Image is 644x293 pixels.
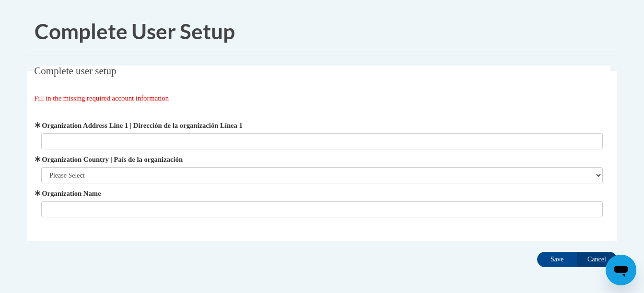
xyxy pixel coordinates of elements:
[41,120,603,131] label: Organization Address Line 1 | Dirección de la organización Línea 1
[34,94,169,102] span: Fill in the missing required account information
[41,133,603,149] input: Metadata input
[34,65,116,77] span: Complete user setup
[577,252,617,267] input: Cancel
[35,19,235,44] span: Complete User Setup
[606,255,636,285] iframe: Button to launch messaging window
[41,154,603,165] label: Organization Country | País de la organización
[41,201,603,217] input: Metadata input
[537,252,577,267] input: Save
[41,188,603,199] label: Organization Name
